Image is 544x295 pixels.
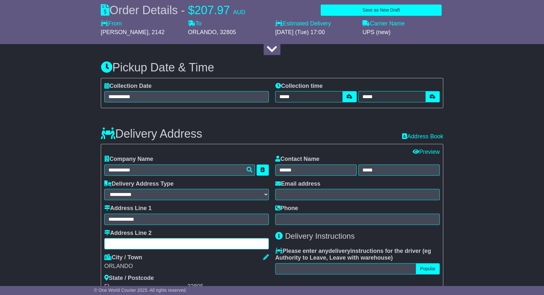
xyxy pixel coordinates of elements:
[101,29,148,35] span: [PERSON_NAME]
[148,29,164,35] span: , 2142
[101,61,443,74] h3: Pickup Date & Time
[194,4,230,17] span: 207.97
[285,232,355,240] span: Delivery Instructions
[188,20,202,27] label: To
[104,254,142,261] label: City / Town
[104,283,186,290] div: FL
[104,263,269,270] div: ORLANDO
[402,133,443,140] a: Address Book
[104,156,153,163] label: Company Name
[104,230,152,237] label: Address Line 2
[275,180,320,188] label: Email address
[275,20,356,27] label: Estimated Delivery
[362,20,405,27] label: Carrier Name
[104,180,174,188] label: Delivery Address Type
[275,248,431,261] span: eg Authority to Leave, Leave with warehouse
[217,29,236,35] span: , 32805
[275,83,323,90] label: Collection time
[187,283,269,290] div: 32805
[188,4,194,17] span: $
[101,20,122,27] label: From
[362,29,443,36] div: UPS (new)
[328,248,350,254] span: delivery
[101,127,202,140] h3: Delivery Address
[275,29,356,36] div: [DATE] (Tue) 17:00
[104,275,154,282] label: State / Postcode
[275,205,298,212] label: Phone
[94,288,187,293] span: © One World Courier 2025. All rights reserved.
[321,5,442,16] button: Save as New Draft
[101,3,245,17] div: Order Details -
[188,29,217,35] span: ORLANDO
[275,156,319,163] label: Contact Name
[233,9,245,15] span: AUD
[275,248,440,262] label: Please enter any instructions for the driver ( )
[104,205,152,212] label: Address Line 1
[413,149,440,155] a: Preview
[104,83,152,90] label: Collection Date
[416,263,440,274] button: Popular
